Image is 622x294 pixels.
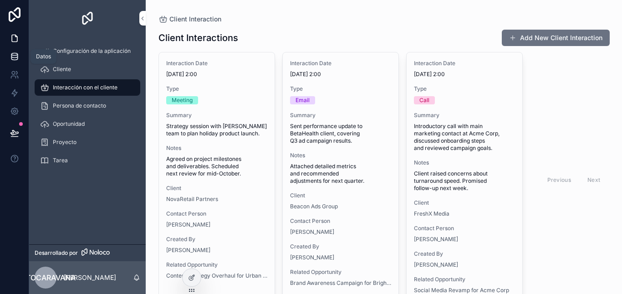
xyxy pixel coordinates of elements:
a: [PERSON_NAME] [290,254,334,261]
a: Client Interaction [158,15,221,24]
font: Desarrollado por [35,249,78,256]
a: Proyecto [35,134,140,150]
span: Notes [290,152,391,159]
a: Cliente [35,61,140,77]
span: Strategy session with [PERSON_NAME] team to plan holiday product launch. [166,123,267,137]
span: Sent performance update to BetaHealth client, covering Q3 ad campaign results. [290,123,391,144]
a: Persona de contacto [35,98,140,114]
a: [PERSON_NAME] [290,228,334,236]
span: Summary [166,112,267,119]
span: Notes [166,144,267,152]
span: Client Interaction [169,15,221,24]
span: Interaction Date [414,60,515,67]
span: Related Opportunity [290,268,391,276]
font: Configuración de la aplicación [53,47,131,54]
span: Related Opportunity [166,261,267,268]
font: Oportunidad [53,120,85,127]
font: Cliente [53,66,71,72]
div: contenido desplazable [29,36,146,181]
span: Interaction Date [166,60,267,67]
h1: Client Interactions [158,31,238,44]
span: Related Opportunity [414,276,515,283]
span: Created By [414,250,515,258]
span: Type [166,85,267,93]
a: Oportunidad [35,116,140,132]
button: Add New Client Interaction [502,30,610,46]
a: [PERSON_NAME] [414,236,458,243]
span: Contact Person [290,217,391,225]
span: Created By [166,236,267,243]
font: Proyecto [53,139,76,145]
font: Autocaravana [15,273,76,282]
a: [PERSON_NAME] [414,261,458,268]
font: Persona de contacto [53,102,106,109]
a: [PERSON_NAME] [166,247,210,254]
span: [DATE] 2:00 [414,71,515,78]
font: Tarea [53,157,68,164]
a: Content Strategy Overhaul for Urban Retailers [166,272,267,279]
span: Summary [414,112,515,119]
div: Email [296,96,310,104]
span: Introductory call with main marketing contact at Acme Corp, discussed onboarding steps and review... [414,123,515,152]
span: Agreed on project milestones and deliverables. Scheduled next review for mid-October. [166,155,267,177]
span: Type [290,85,391,93]
div: Call [419,96,429,104]
span: Created By [290,243,391,250]
span: Attached detailed metrics and recommended adjustments for next quarter. [290,163,391,185]
a: Interacción con el cliente [35,79,140,96]
div: Meeting [172,96,193,104]
span: Client raised concerns about turnaround speed. Promised follow-up next week. [414,170,515,192]
a: FreshX Media [414,210,449,217]
font: Interacción con el cliente [53,84,117,91]
span: Interaction Date [290,60,391,67]
a: [PERSON_NAME] [166,221,210,228]
span: Contact Person [166,210,267,217]
span: Client [166,185,267,192]
font: [PERSON_NAME] [64,273,116,281]
span: Type [414,85,515,93]
a: Brand Awareness Campaign for BrightSoft [290,279,391,287]
a: Social Media Revamp for Acme Corp [414,287,509,294]
span: Summary [290,112,391,119]
a: NovaRetail Partners [166,196,218,203]
span: Client [290,192,391,199]
span: [DATE] 2:00 [290,71,391,78]
img: Logotipo de la aplicación [80,11,95,26]
a: Tarea [35,152,140,169]
a: Desarrollado por [29,244,146,261]
a: Configuración de la aplicación [35,43,140,59]
span: Client [414,199,515,206]
a: Beacon Ads Group [290,203,338,210]
span: Contact Person [414,225,515,232]
font: Datos [36,53,51,60]
span: [DATE] 2:00 [166,71,267,78]
span: Notes [414,159,515,166]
